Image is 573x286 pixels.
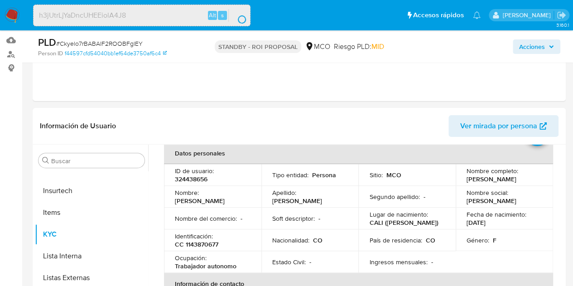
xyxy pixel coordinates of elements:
p: Nombre : [175,189,199,197]
button: Lista Interna [35,245,148,267]
p: CO [313,236,323,244]
p: Persona [312,171,336,179]
p: Segundo apellido : [369,193,419,201]
p: Género : [467,236,489,244]
span: Ver mirada por persona [460,115,537,137]
button: Items [35,202,148,223]
input: Buscar usuario o caso... [34,10,250,21]
button: search-icon [228,9,247,22]
p: [PERSON_NAME] [467,175,516,183]
p: Ingresos mensuales : [369,258,427,266]
p: - [318,214,320,223]
span: Riesgo PLD: [334,42,384,52]
p: [DATE] [467,218,486,227]
p: Lugar de nacimiento : [369,210,428,218]
p: Ocupación : [175,254,207,262]
button: KYC [35,223,148,245]
p: Soft descriptor : [272,214,315,223]
p: STANDBY - ROI PROPOSAL [215,40,301,53]
a: Salir [557,10,566,20]
input: Buscar [51,157,141,165]
span: Alt [209,11,216,19]
p: [PERSON_NAME] [175,197,225,205]
span: Accesos rápidos [413,10,464,20]
th: Datos personales [164,142,553,164]
p: CALI ([PERSON_NAME]) [369,218,438,227]
b: PLD [38,35,56,49]
h1: Información de Usuario [40,121,116,131]
button: Insurtech [35,180,148,202]
p: ID de usuario : [175,167,214,175]
p: MCO [386,171,401,179]
a: Notificaciones [473,11,481,19]
b: Person ID [38,49,63,58]
p: Tipo entidad : [272,171,308,179]
p: CC 1143870677 [175,240,218,248]
p: 324438656 [175,175,207,183]
button: Buscar [42,157,49,164]
p: Estado Civil : [272,258,306,266]
p: Sitio : [369,171,382,179]
p: [PERSON_NAME] [467,197,516,205]
p: Nombre del comercio : [175,214,237,223]
a: f44597cfd54040bb1ef64de3750af6c4 [65,49,167,58]
p: - [309,258,311,266]
p: Fecha de nacimiento : [467,210,526,218]
p: Nombre social : [467,189,508,197]
p: Apellido : [272,189,296,197]
p: Nacionalidad : [272,236,309,244]
div: MCO [305,42,330,52]
span: Acciones [519,39,545,54]
button: Acciones [513,39,560,54]
p: marcela.perdomo@mercadolibre.com.co [502,11,554,19]
span: MID [371,41,384,52]
p: - [423,193,425,201]
p: Nombre completo : [467,167,518,175]
span: s [221,11,224,19]
p: Trabajador autonomo [175,262,236,270]
p: [PERSON_NAME] [272,197,322,205]
span: 3.160.1 [556,21,568,29]
p: - [431,258,433,266]
p: F [493,236,496,244]
p: País de residencia : [369,236,422,244]
p: Identificación : [175,232,213,240]
span: # Ckyelo7rBABAlF2ROOBFglEY [56,39,143,48]
button: Ver mirada por persona [448,115,559,137]
p: CO [425,236,435,244]
p: - [241,214,242,223]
